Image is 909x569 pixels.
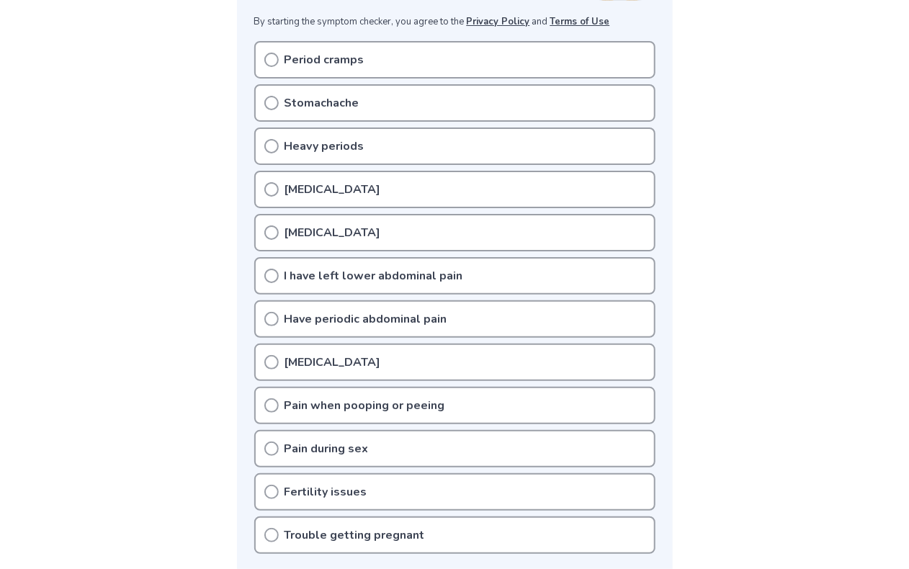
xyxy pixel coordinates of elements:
p: Stomachache [285,94,359,112]
p: Heavy periods [285,138,364,155]
p: [MEDICAL_DATA] [285,354,381,371]
p: Fertility issues [285,483,367,501]
p: Have periodic abdominal pain [285,310,447,328]
p: Period cramps [285,51,364,68]
p: I have left lower abdominal pain [285,267,463,284]
p: Pain when pooping or peeing [285,397,445,414]
a: Privacy Policy [467,15,530,28]
a: Terms of Use [550,15,610,28]
p: [MEDICAL_DATA] [285,224,381,241]
p: Trouble getting pregnant [285,527,425,544]
p: By starting the symptom checker, you agree to the and [254,15,655,30]
p: Pain during sex [285,440,369,457]
p: [MEDICAL_DATA] [285,181,381,198]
